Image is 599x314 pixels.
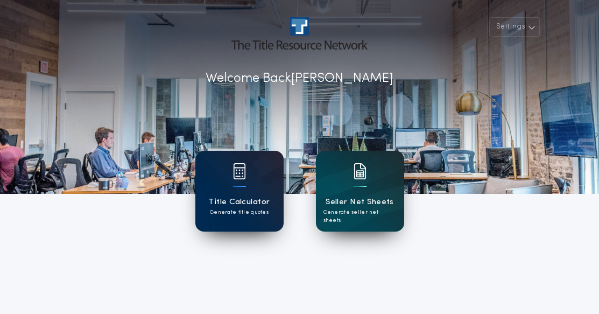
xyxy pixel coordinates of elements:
[489,17,540,37] button: Settings
[208,196,270,208] h1: Title Calculator
[206,69,393,88] p: Welcome Back [PERSON_NAME]
[326,196,394,208] h1: Seller Net Sheets
[233,163,246,179] img: card icon
[354,163,367,179] img: card icon
[210,208,269,217] p: Generate title quotes
[316,151,404,232] a: card iconSeller Net SheetsGenerate seller net sheets
[231,17,367,50] img: account-logo
[195,151,284,232] a: card iconTitle CalculatorGenerate title quotes
[323,208,397,225] p: Generate seller net sheets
